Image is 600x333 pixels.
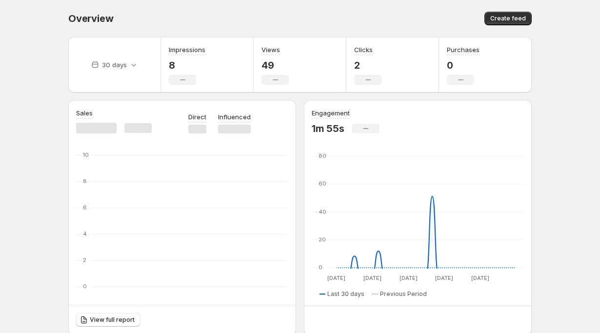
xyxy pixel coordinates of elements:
[169,59,205,71] p: 8
[327,290,364,298] span: Last 30 days
[319,264,322,271] text: 0
[319,236,326,243] text: 20
[83,151,89,158] text: 10
[169,45,205,55] h3: Impressions
[490,15,526,22] span: Create feed
[354,59,381,71] p: 2
[447,45,480,55] h3: Purchases
[484,12,532,25] button: Create feed
[319,152,326,159] text: 80
[447,59,480,71] p: 0
[261,45,280,55] h3: Views
[83,178,87,185] text: 8
[261,59,289,71] p: 49
[76,313,140,327] a: View full report
[312,108,350,118] h3: Engagement
[380,290,427,298] span: Previous Period
[90,316,135,324] span: View full report
[68,13,113,24] span: Overview
[471,275,489,281] text: [DATE]
[102,60,127,70] p: 30 days
[76,108,93,118] h3: Sales
[327,275,345,281] text: [DATE]
[435,275,453,281] text: [DATE]
[354,45,373,55] h3: Clicks
[83,283,87,290] text: 0
[312,123,344,134] p: 1m 55s
[83,204,87,211] text: 6
[188,112,206,122] p: Direct
[319,208,326,215] text: 40
[400,275,418,281] text: [DATE]
[319,180,326,187] text: 60
[83,257,86,263] text: 2
[218,112,251,122] p: Influenced
[363,275,381,281] text: [DATE]
[83,230,87,237] text: 4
